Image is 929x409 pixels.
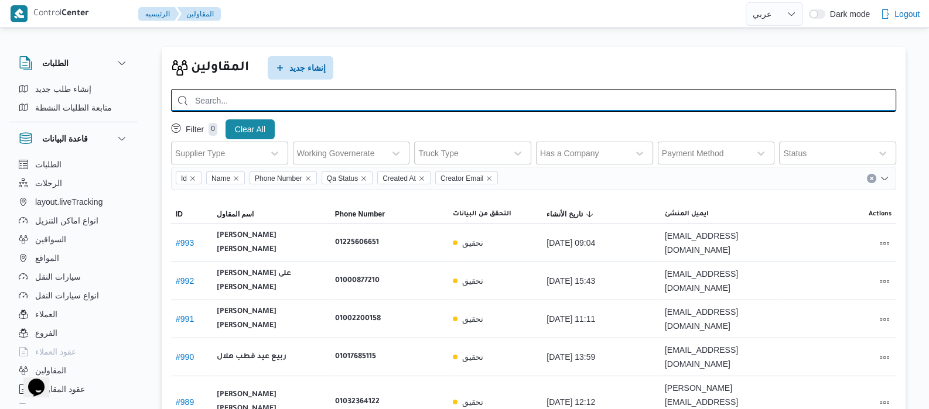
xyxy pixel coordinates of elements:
[217,305,326,333] b: [PERSON_NAME] [PERSON_NAME]
[189,175,196,182] button: Remove Id from selection in this group
[35,195,103,209] span: layout.liveTracking
[176,397,194,407] a: #989
[547,395,595,409] span: [DATE] 12:12
[880,174,889,183] button: Open list of options
[418,175,425,182] button: Remove Created At from selection in this group
[547,209,582,219] span: تاريخ الأنشاء; Sorted in descending order
[176,352,194,362] a: #990
[435,171,498,184] span: Creator Email
[877,274,892,288] button: All actions
[212,205,330,224] button: اسم المقاول
[453,209,511,219] span: التحقق من البيانات
[877,236,892,250] button: All actions
[14,324,134,342] button: الفروع
[217,350,286,364] b: ربيع عيد قطب هلال
[665,267,774,295] span: [EMAIL_ADDRESS][DOMAIN_NAME]
[250,171,317,184] span: Phone Number
[176,314,194,324] a: #991
[191,58,249,78] h2: المقاولين
[305,175,312,182] button: Remove Phone Number from selection in this group
[35,382,85,396] span: عقود المقاولين
[869,209,892,219] span: Actions
[542,205,660,224] button: تاريخ الأنشاءSorted in descending order
[825,9,870,19] span: Dark mode
[335,209,385,219] span: Phone Number
[9,80,138,122] div: الطلبات
[14,249,134,267] button: المواقع
[867,174,876,183] button: Clear input
[35,101,112,115] span: متابعة الطلبات النشطة
[876,2,924,26] button: Logout
[255,172,302,185] span: Phone Number
[289,61,326,75] span: إنشاء جديد
[665,209,709,219] span: ايميل المنشئ
[665,343,774,371] span: [EMAIL_ADDRESS][DOMAIN_NAME]
[171,89,896,112] input: Search...
[62,9,89,19] b: Center
[335,312,381,326] b: 01002200158
[14,305,134,324] button: العملاء
[14,286,134,305] button: انواع سيارات النقل
[12,362,49,397] iframe: chat widget
[35,345,76,359] span: عقود العملاء
[176,209,183,219] span: ID
[14,267,134,286] button: سيارات النقل
[35,214,98,228] span: انواع اماكن التنزيل
[877,350,892,365] button: All actions
[268,56,333,80] button: إنشاء جديد
[42,56,69,70] h3: الطلبات
[176,238,194,248] a: #993
[217,267,326,295] b: [PERSON_NAME] على [PERSON_NAME]
[177,7,221,21] button: المقاولين
[42,132,88,146] h3: قاعدة البيانات
[35,307,57,321] span: العملاء
[14,80,134,98] button: إنشاء طلب جديد
[297,149,375,158] div: Working Governerate
[138,7,179,21] button: الرئيسيه
[11,5,28,22] img: X8yXhbKr1z7QwAAAABJRU5ErkJggg==
[440,172,483,185] span: Creator Email
[35,82,91,96] span: إنشاء طلب جديد
[665,305,774,333] span: [EMAIL_ADDRESS][DOMAIN_NAME]
[462,350,483,364] p: تحقيق
[14,230,134,249] button: السواقين
[377,171,431,184] span: Created At
[226,119,275,139] button: Clear All
[176,171,201,184] span: Id
[35,288,99,303] span: انواع سيارات النقل
[462,312,483,326] p: تحقيق
[186,125,204,134] p: Filter
[662,149,724,158] div: Payment Method
[209,123,217,136] p: 0
[35,251,59,265] span: المواقع
[14,174,134,193] button: الرحلات
[181,172,187,185] span: Id
[360,175,367,182] button: Remove Qa Status from selection in this group
[418,149,458,158] div: Truck Type
[665,229,774,257] span: [EMAIL_ADDRESS][DOMAIN_NAME]
[175,149,225,158] div: Supplier Type
[211,172,230,185] span: Name
[14,342,134,361] button: عقود العملاء
[35,326,57,340] span: الفروع
[585,209,595,219] svg: Sorted in descending order
[14,211,134,230] button: انواع اماكن التنزيل
[217,229,326,257] b: [PERSON_NAME] [PERSON_NAME]
[547,350,595,364] span: [DATE] 13:59
[14,98,134,117] button: متابعة الطلبات النشطة
[327,172,358,185] span: Qa Status
[547,274,595,288] span: [DATE] 15:43
[382,172,416,185] span: Created At
[9,155,138,408] div: قاعدة البيانات
[335,236,379,250] b: 01225606651
[171,205,212,224] button: ID
[233,175,240,182] button: Remove Name from selection in this group
[894,7,920,21] span: Logout
[330,205,449,224] button: Phone Number
[540,149,599,158] div: Has a Company
[335,274,380,288] b: 01000877210
[14,193,134,211] button: layout.liveTracking
[35,363,66,377] span: المقاولين
[19,132,129,146] button: قاعدة البيانات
